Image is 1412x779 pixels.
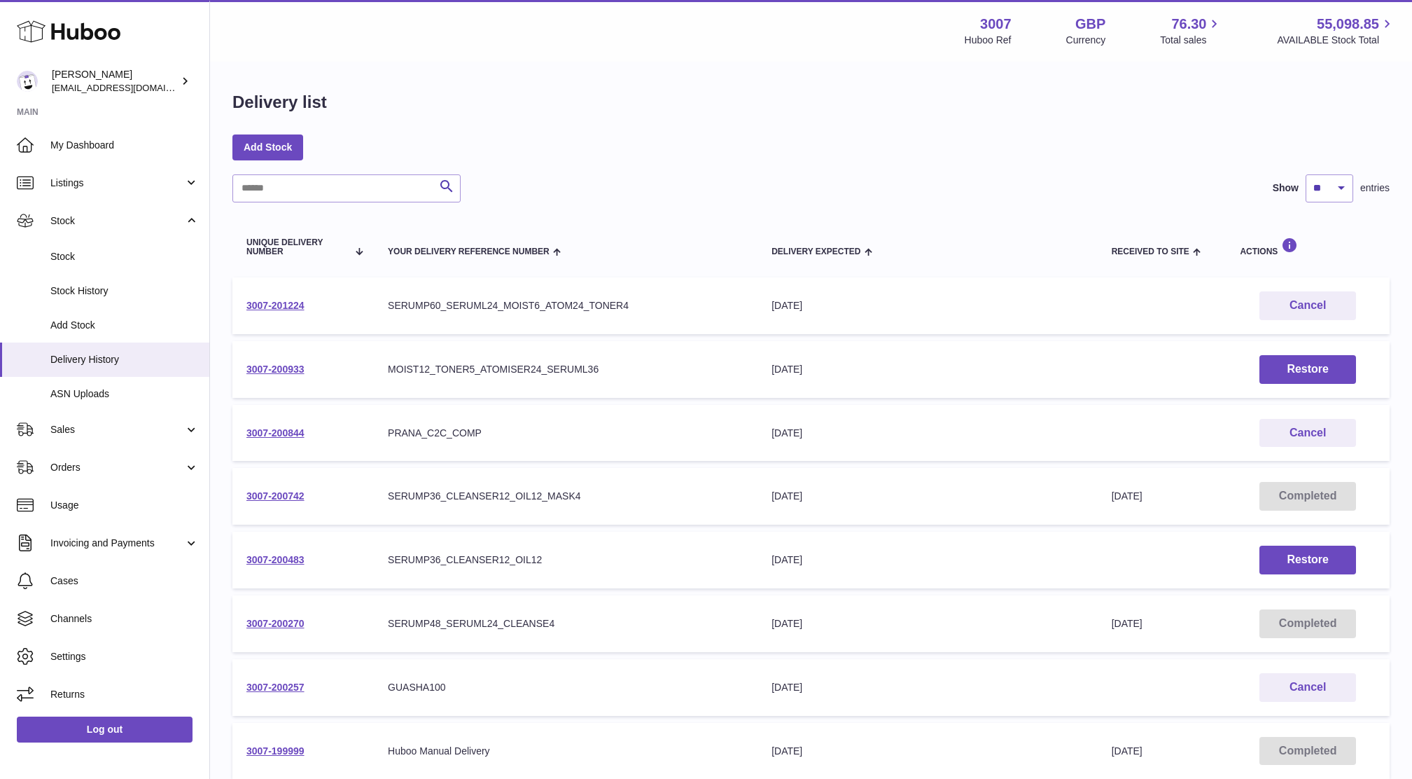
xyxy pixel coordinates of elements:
a: 76.30 Total sales [1160,15,1222,47]
span: Sales [50,423,184,436]
span: Stock [50,250,199,263]
div: PRANA_C2C_COMP [388,427,743,440]
div: SERUMP48_SERUML24_CLEANSE4 [388,617,743,630]
span: [DATE] [1112,490,1142,502]
a: Add Stock [232,135,303,160]
div: Huboo Ref [965,34,1012,47]
div: Actions [1240,237,1376,256]
div: [DATE] [771,427,1084,440]
span: entries [1360,181,1390,195]
img: bevmay@maysama.com [17,71,38,92]
a: Log out [17,717,193,742]
button: Cancel [1259,673,1356,702]
h1: Delivery list [232,91,327,113]
a: 3007-200270 [246,618,305,629]
div: SERUMP36_CLEANSER12_OIL12_MASK4 [388,490,743,503]
div: [PERSON_NAME] [52,68,178,95]
a: 3007-200742 [246,490,305,502]
span: Stock [50,214,184,228]
a: 3007-200844 [246,427,305,439]
span: Your Delivery Reference Number [388,247,550,256]
span: Delivery History [50,353,199,366]
span: Orders [50,461,184,474]
strong: 3007 [980,15,1012,34]
span: [DATE] [1112,618,1142,629]
button: Restore [1259,546,1356,574]
span: Returns [50,688,199,701]
span: Total sales [1160,34,1222,47]
button: Cancel [1259,291,1356,320]
span: Listings [50,177,184,190]
div: [DATE] [771,490,1084,503]
span: Cases [50,574,199,588]
span: Settings [50,650,199,663]
span: ASN Uploads [50,387,199,401]
a: 3007-199999 [246,745,305,757]
span: Channels [50,612,199,626]
div: MOIST12_TONER5_ATOMISER24_SERUML36 [388,363,743,376]
span: Invoicing and Payments [50,537,184,550]
span: [EMAIL_ADDRESS][DOMAIN_NAME] [52,82,206,93]
div: Huboo Manual Delivery [388,745,743,758]
span: Usage [50,499,199,512]
span: AVAILABLE Stock Total [1277,34,1395,47]
button: Cancel [1259,419,1356,448]
div: [DATE] [771,363,1084,376]
button: Restore [1259,355,1356,384]
div: [DATE] [771,617,1084,630]
div: [DATE] [771,299,1084,312]
div: GUASHA100 [388,681,743,694]
a: 55,098.85 AVAILABLE Stock Total [1277,15,1395,47]
span: Add Stock [50,319,199,332]
span: 76.30 [1171,15,1206,34]
a: 3007-201224 [246,300,305,311]
span: [DATE] [1112,745,1142,757]
span: My Dashboard [50,139,199,152]
a: 3007-200483 [246,554,305,565]
span: Unique Delivery Number [246,238,348,256]
div: [DATE] [771,745,1084,758]
div: [DATE] [771,681,1084,694]
strong: GBP [1075,15,1105,34]
span: Received to Site [1112,247,1189,256]
div: SERUMP60_SERUML24_MOIST6_ATOM24_TONER4 [388,299,743,312]
a: 3007-200257 [246,682,305,693]
div: SERUMP36_CLEANSER12_OIL12 [388,553,743,567]
span: Delivery Expected [771,247,860,256]
span: 55,098.85 [1317,15,1379,34]
a: 3007-200933 [246,364,305,375]
div: [DATE] [771,553,1084,567]
div: Currency [1066,34,1106,47]
span: Stock History [50,284,199,298]
label: Show [1273,181,1299,195]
